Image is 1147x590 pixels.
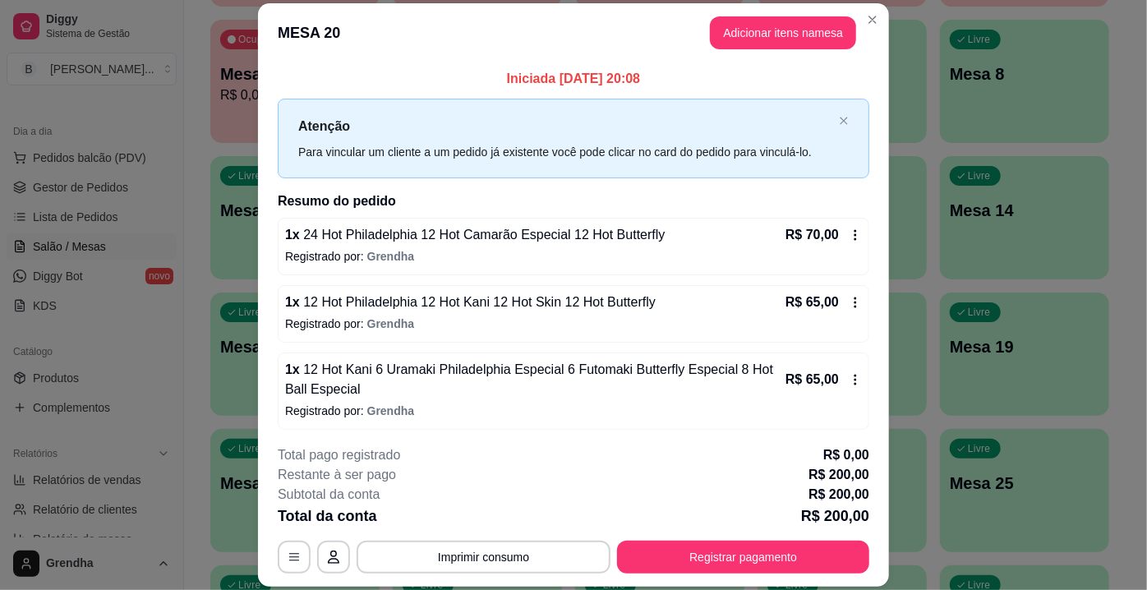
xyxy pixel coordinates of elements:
[300,295,656,309] span: 12 Hot Philadelphia 12 Hot Kani 12 Hot Skin 12 Hot Butterfly
[278,445,400,465] p: Total pago registrado
[785,225,839,245] p: R$ 70,00
[785,370,839,389] p: R$ 65,00
[839,116,849,126] span: close
[808,465,869,485] p: R$ 200,00
[617,541,869,574] button: Registrar pagamento
[859,7,886,33] button: Close
[285,248,862,265] p: Registrado por:
[298,116,832,136] p: Atenção
[839,116,849,127] button: close
[357,541,610,574] button: Imprimir consumo
[823,445,869,465] p: R$ 0,00
[367,317,415,330] span: Grendha
[278,191,869,211] h2: Resumo do pedido
[801,505,869,528] p: R$ 200,00
[278,485,380,505] p: Subtotal da conta
[285,225,666,245] p: 1 x
[808,485,869,505] p: R$ 200,00
[300,228,666,242] span: 24 Hot Philadelphia 12 Hot Camarão Especial 12 Hot Butterfly
[285,293,656,312] p: 1 x
[285,360,782,399] p: 1 x
[278,505,377,528] p: Total da conta
[298,143,832,161] div: Para vincular um cliente a um pedido já existente você pode clicar no card do pedido para vinculá...
[367,250,415,263] span: Grendha
[278,465,396,485] p: Restante à ser pago
[285,316,862,332] p: Registrado por:
[285,403,862,419] p: Registrado por:
[367,404,415,417] span: Grendha
[710,16,856,49] button: Adicionar itens namesa
[785,293,839,312] p: R$ 65,00
[285,362,773,396] span: 12 Hot Kani 6 Uramaki Philadelphia Especial 6 Futomaki Butterfly Especial 8 Hot Ball Especial
[278,69,869,89] p: Iniciada [DATE] 20:08
[258,3,889,62] header: MESA 20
